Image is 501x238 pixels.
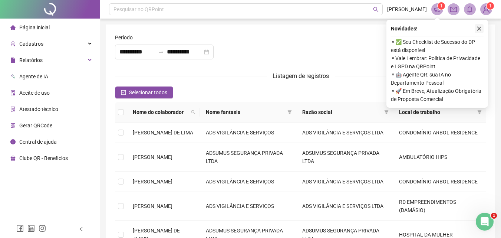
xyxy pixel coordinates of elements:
td: CONDOMÍNIO ARBOL RESIDENCE [393,172,486,192]
span: facebook [16,225,24,232]
span: Central de ajuda [19,139,57,145]
span: Listagem de registros [273,72,329,79]
span: home [10,25,16,30]
span: 1 [491,213,497,219]
span: left [79,226,84,232]
sup: Atualize o seu contato no menu Meus Dados [487,2,494,10]
span: qrcode [10,123,16,128]
td: AMBULATÓRIO HIPS [393,143,486,172]
span: ⚬ 🤖 Agente QR: sua IA no Departamento Pessoal [391,71,484,87]
span: Nome do colaborador [133,108,188,116]
span: Novidades ! [391,25,418,33]
span: Gerar QRCode [19,123,52,128]
span: notification [434,6,441,13]
span: ⚬ ✅ Seu Checklist de Sucesso do DP está disponível [391,38,484,54]
span: file [10,58,16,63]
span: 1 [440,3,443,9]
span: Aceite de uso [19,90,50,96]
span: linkedin [27,225,35,232]
span: search [191,110,195,114]
span: mail [450,6,457,13]
span: close [477,26,482,31]
button: Selecionar todos [115,87,173,98]
span: [PERSON_NAME] DE LIMA [133,130,193,136]
span: filter [287,110,292,114]
td: ADS VIGILÂNCIA E SERVIÇOS LTDA [296,172,393,192]
span: swap-right [158,49,164,55]
span: Selecionar todos [129,88,167,97]
span: [PERSON_NAME] [133,154,172,160]
td: ADSUMUS SEGURANÇA PRIVADA LTDA [200,143,296,172]
span: instagram [39,225,46,232]
span: user-add [10,41,16,46]
td: RD EMPREENDIMENTOS (DAMÁSIO) [393,192,486,221]
span: ⚬ Vale Lembrar: Política de Privacidade e LGPD na QRPoint [391,54,484,71]
span: Período [115,33,133,42]
td: ADS VIGILÂNCIA E SERVIÇOS [200,192,296,221]
span: Clube QR - Beneficios [19,155,68,161]
span: 1 [489,3,492,9]
span: filter [476,107,483,118]
span: search [189,107,197,118]
iframe: Intercom live chat [476,213,494,231]
span: Página inicial [19,25,50,30]
span: [PERSON_NAME] [387,5,427,13]
span: to [158,49,164,55]
td: ADS VIGILÂNCIA E SERVIÇOS [200,172,296,192]
span: check-square [121,90,126,95]
span: filter [477,110,482,114]
span: filter [383,107,390,118]
span: ⚬ 🚀 Em Breve, Atualização Obrigatória de Proposta Comercial [391,87,484,103]
td: ADSUMUS SEGURANÇA PRIVADA LTDA [296,143,393,172]
img: 53125 [481,4,492,15]
span: Agente de IA [19,74,48,79]
td: CONDOMÍNIO ARBOL RESIDENCE [393,123,486,143]
span: info-circle [10,139,16,144]
span: Cadastros [19,41,43,47]
span: [PERSON_NAME] [133,203,172,209]
td: ADS VIGILÂNCIA E SERVIÇOS LTDA [296,123,393,143]
span: gift [10,156,16,161]
sup: 1 [438,2,445,10]
span: audit [10,90,16,95]
span: Local de trabalho [399,108,474,116]
span: solution [10,107,16,112]
span: bell [467,6,473,13]
span: Razão social [302,108,381,116]
span: Nome fantasia [206,108,284,116]
span: search [373,7,379,12]
span: [PERSON_NAME] [133,179,172,185]
span: Atestado técnico [19,106,58,112]
td: ADS VIGILÂNCIA E SERVIÇOS [200,123,296,143]
td: ADS VIGILÂNCIA E SERVIÇOS LTDA [296,192,393,221]
span: filter [286,107,293,118]
span: filter [384,110,389,114]
span: Relatórios [19,57,43,63]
